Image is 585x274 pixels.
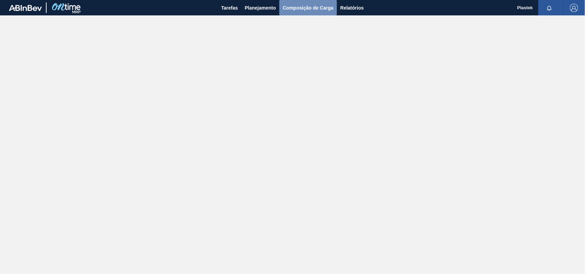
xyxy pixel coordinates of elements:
[9,5,42,11] img: TNhmsLtSVTkK8tSr43FrP2fwEKptu5GPRR3wAAAABJRU5ErkJggg==
[570,4,578,12] img: Logout
[221,4,238,12] span: Tarefas
[283,4,333,12] span: Composição de Carga
[245,4,276,12] span: Planejamento
[340,4,364,12] span: Relatórios
[538,3,560,13] button: Notificações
